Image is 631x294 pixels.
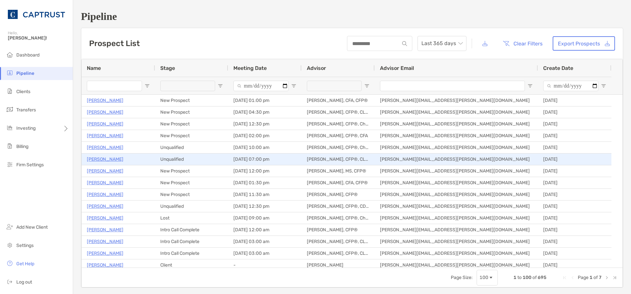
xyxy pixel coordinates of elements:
[302,130,375,141] div: [PERSON_NAME], CFP®, CFA
[375,130,538,141] div: [PERSON_NAME][EMAIL_ADDRESS][PERSON_NAME][DOMAIN_NAME]
[538,236,611,247] div: [DATE]
[228,142,302,153] div: [DATE] 10:00 am
[228,201,302,212] div: [DATE] 12:30 pm
[375,165,538,177] div: [PERSON_NAME][EMAIL_ADDRESS][PERSON_NAME][DOMAIN_NAME]
[543,65,573,71] span: Create Date
[302,142,375,153] div: [PERSON_NAME], CFP®, ChFC®
[375,259,538,271] div: [PERSON_NAME][EMAIL_ADDRESS][PERSON_NAME][DOMAIN_NAME]
[16,89,30,94] span: Clients
[538,118,611,130] div: [DATE]
[228,106,302,118] div: [DATE] 04:30 pm
[601,83,606,89] button: Open Filter Menu
[228,130,302,141] div: [DATE] 02:00 pm
[599,275,602,280] span: 7
[87,179,123,187] a: [PERSON_NAME]
[233,65,267,71] span: Meeting Date
[523,275,531,280] span: 100
[375,142,538,153] div: [PERSON_NAME][EMAIL_ADDRESS][PERSON_NAME][DOMAIN_NAME]
[538,201,611,212] div: [DATE]
[16,125,36,131] span: Investing
[87,108,123,116] a: [PERSON_NAME]
[155,201,228,212] div: Unqualified
[87,190,123,199] a: [PERSON_NAME]
[87,81,142,91] input: Name Filter Input
[87,249,123,257] a: [PERSON_NAME]
[538,106,611,118] div: [DATE]
[155,212,228,224] div: Lost
[89,39,140,48] h3: Prospect List
[155,142,228,153] div: Unqualified
[480,275,488,280] div: 100
[233,81,289,91] input: Meeting Date Filter Input
[87,214,123,222] a: [PERSON_NAME]
[302,189,375,200] div: [PERSON_NAME], CFP®
[538,275,546,280] span: 695
[498,36,547,51] button: Clear Filters
[16,261,34,267] span: Get Help
[87,143,123,152] a: [PERSON_NAME]
[578,275,589,280] span: Page
[228,224,302,236] div: [DATE] 12:00 am
[538,212,611,224] div: [DATE]
[6,278,14,286] img: logout icon
[155,165,228,177] div: New Prospect
[6,223,14,231] img: add_new_client icon
[375,106,538,118] div: [PERSON_NAME][EMAIL_ADDRESS][PERSON_NAME][DOMAIN_NAME]
[528,83,533,89] button: Open Filter Menu
[87,96,123,105] a: [PERSON_NAME]
[375,95,538,106] div: [PERSON_NAME][EMAIL_ADDRESS][PERSON_NAME][DOMAIN_NAME]
[155,248,228,259] div: Intro Call Complete
[538,165,611,177] div: [DATE]
[87,155,123,163] a: [PERSON_NAME]
[590,275,592,280] span: 1
[228,212,302,224] div: [DATE] 09:00 am
[538,224,611,236] div: [DATE]
[538,248,611,259] div: [DATE]
[302,154,375,165] div: [PERSON_NAME], CFP®, CLU®
[155,259,228,271] div: Client
[145,83,150,89] button: Open Filter Menu
[375,224,538,236] div: [PERSON_NAME][EMAIL_ADDRESS][PERSON_NAME][DOMAIN_NAME]
[6,124,14,132] img: investing icon
[218,83,223,89] button: Open Filter Menu
[87,167,123,175] a: [PERSON_NAME]
[307,65,326,71] span: Advisor
[16,224,48,230] span: Add New Client
[87,202,123,210] a: [PERSON_NAME]
[302,224,375,236] div: [PERSON_NAME], CFP®
[16,71,34,76] span: Pipeline
[302,259,375,271] div: [PERSON_NAME]
[155,154,228,165] div: Unqualified
[375,201,538,212] div: [PERSON_NAME][EMAIL_ADDRESS][PERSON_NAME][DOMAIN_NAME]
[604,275,609,280] div: Next Page
[6,106,14,113] img: transfers icon
[87,261,123,269] a: [PERSON_NAME]
[562,275,567,280] div: First Page
[538,95,611,106] div: [DATE]
[375,154,538,165] div: [PERSON_NAME][EMAIL_ADDRESS][PERSON_NAME][DOMAIN_NAME]
[87,120,123,128] a: [PERSON_NAME]
[538,154,611,165] div: [DATE]
[6,51,14,58] img: dashboard icon
[16,243,34,248] span: Settings
[477,270,498,286] div: Page Size
[538,177,611,188] div: [DATE]
[375,212,538,224] div: [PERSON_NAME][EMAIL_ADDRESS][PERSON_NAME][DOMAIN_NAME]
[532,275,537,280] span: of
[160,65,175,71] span: Stage
[87,132,123,140] p: [PERSON_NAME]
[16,52,39,58] span: Dashboard
[228,177,302,188] div: [DATE] 01:30 pm
[16,107,36,113] span: Transfers
[87,226,123,234] a: [PERSON_NAME]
